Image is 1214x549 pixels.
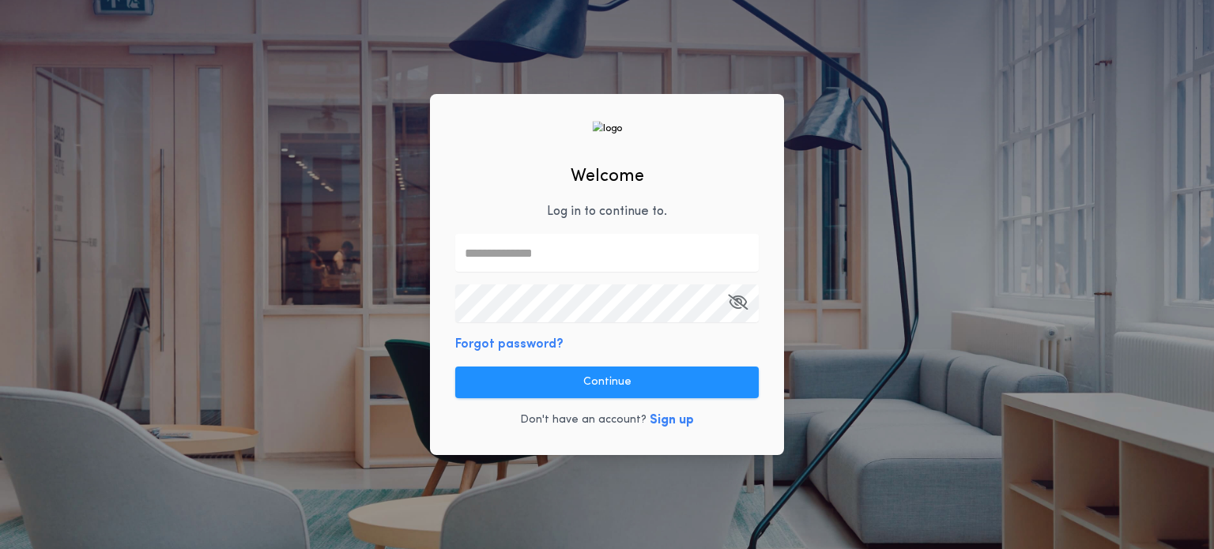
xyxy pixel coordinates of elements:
img: logo [592,121,622,136]
button: Continue [455,367,759,398]
h2: Welcome [571,164,644,190]
button: Forgot password? [455,335,564,354]
p: Log in to continue to . [547,202,667,221]
button: Sign up [650,411,694,430]
p: Don't have an account? [520,412,647,428]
